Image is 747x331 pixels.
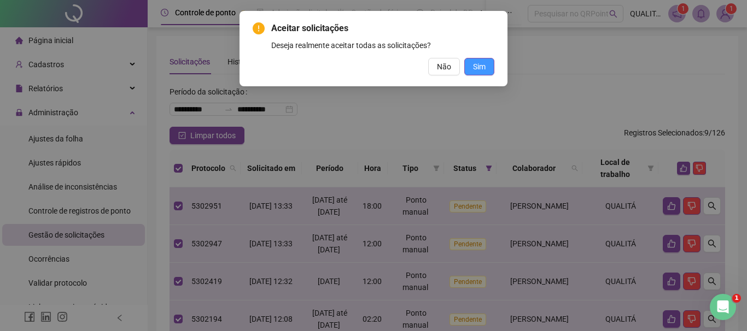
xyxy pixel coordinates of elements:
span: Aceitar solicitações [271,22,494,35]
span: exclamation-circle [253,22,265,34]
iframe: Intercom live chat [710,294,736,320]
div: Deseja realmente aceitar todas as solicitações? [271,39,494,51]
span: Não [437,61,451,73]
span: 1 [732,294,741,303]
span: Sim [473,61,486,73]
button: Sim [464,58,494,75]
button: Não [428,58,460,75]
